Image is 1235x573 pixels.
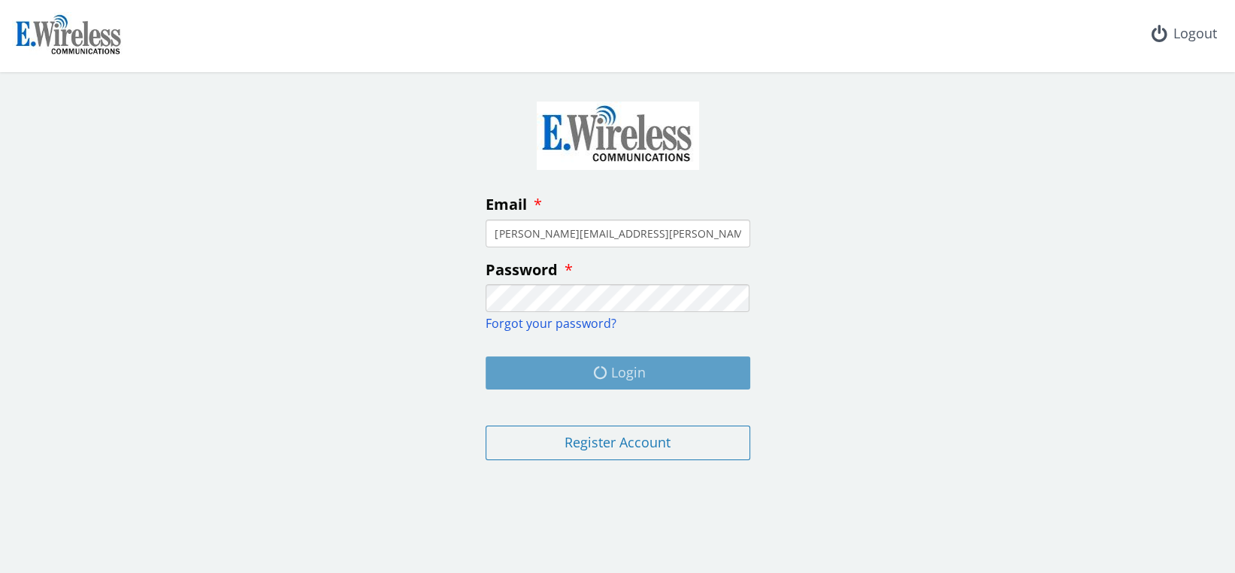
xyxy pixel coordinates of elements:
a: Forgot your password? [486,315,616,332]
button: Login [486,356,750,390]
input: enter your email address [486,220,750,247]
button: Register Account [486,426,750,460]
span: Password [486,259,558,280]
span: Email [486,194,527,214]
